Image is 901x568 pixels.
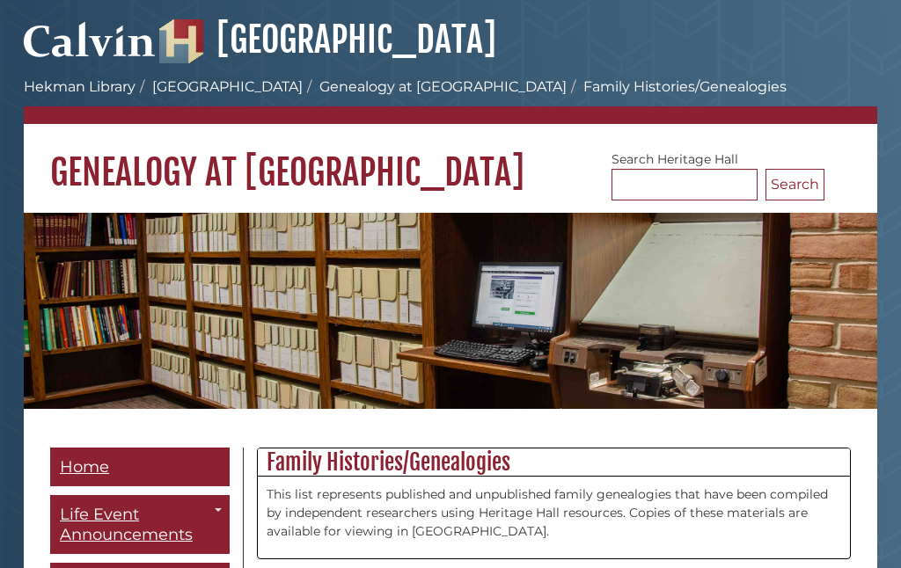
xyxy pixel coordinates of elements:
button: Search [765,169,824,200]
a: Home [50,448,230,487]
span: Home [60,457,109,477]
a: Calvin University [24,40,156,56]
img: Calvin [24,14,156,63]
a: Hekman Library [24,78,136,95]
a: Life Event Announcements [50,495,230,554]
h2: Family Histories/Genealogies [258,448,850,477]
a: [GEOGRAPHIC_DATA] [152,78,303,95]
a: Genealogy at [GEOGRAPHIC_DATA] [319,78,567,95]
span: Life Event Announcements [60,505,193,544]
img: Hekman Library Logo [159,19,203,63]
p: This list represents published and unpublished family genealogies that have been compiled by inde... [267,485,841,541]
a: [GEOGRAPHIC_DATA] [159,18,496,62]
nav: breadcrumb [24,76,877,124]
h1: Genealogy at [GEOGRAPHIC_DATA] [24,124,877,194]
li: Family Histories/Genealogies [567,76,787,98]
